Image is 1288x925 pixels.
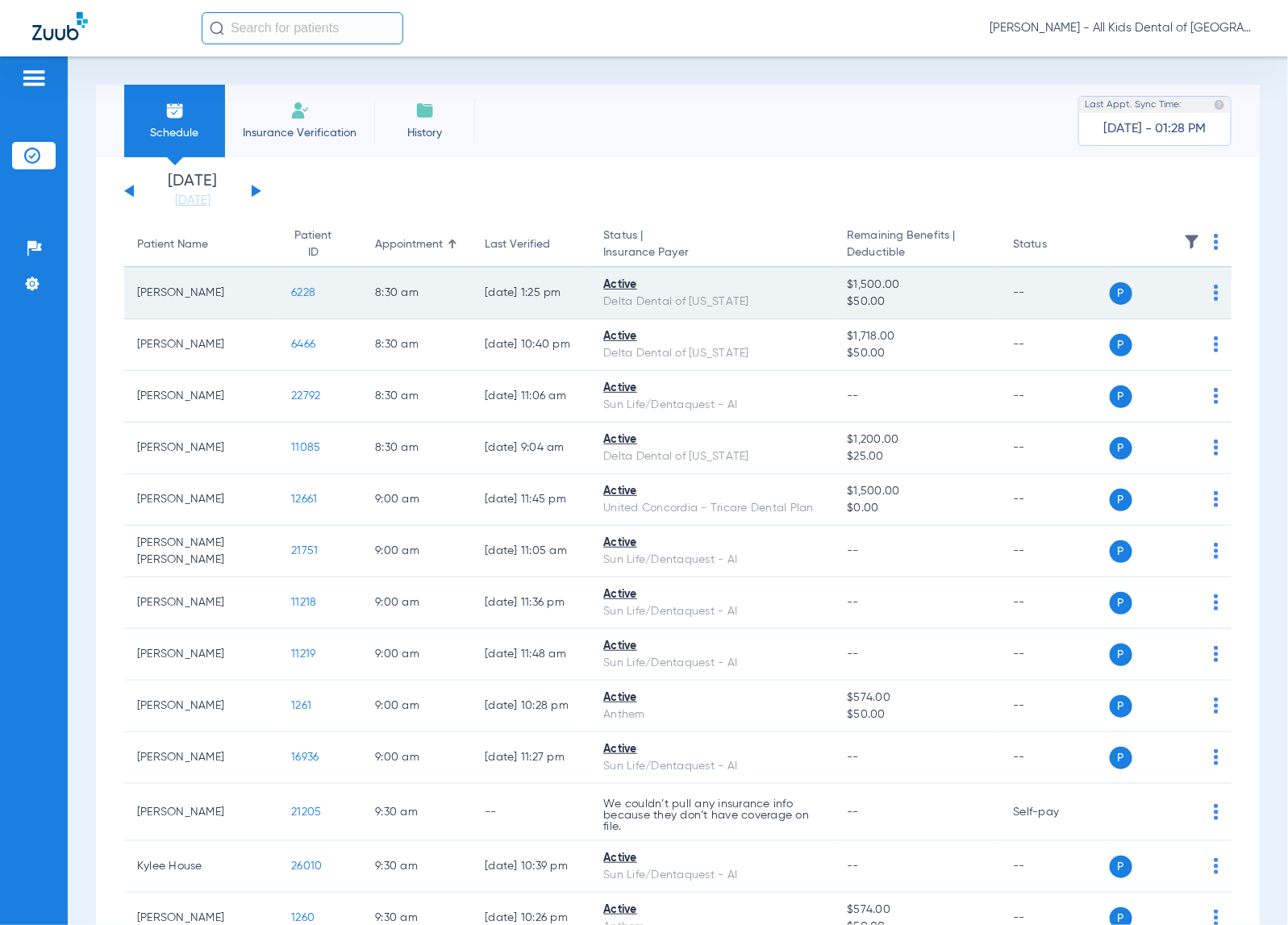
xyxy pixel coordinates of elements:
[472,423,590,474] td: [DATE] 9:04 AM
[1110,592,1132,615] span: P
[1000,223,1109,268] th: Status
[848,902,988,919] span: $574.00
[362,526,472,577] td: 9:00 AM
[603,867,821,884] div: Sun Life/Dentaquest - AI
[472,319,590,371] td: [DATE] 10:40 PM
[472,841,590,893] td: [DATE] 10:39 PM
[472,784,590,841] td: --
[362,268,472,319] td: 8:30 AM
[472,474,590,526] td: [DATE] 11:45 PM
[124,732,278,784] td: [PERSON_NAME]
[603,328,821,345] div: Active
[1110,282,1132,305] span: P
[603,798,821,832] p: We couldn’t pull any insurance info because they don’t have coverage on file.
[1214,749,1219,765] img: group-dot-blue.svg
[1110,437,1132,460] span: P
[1110,747,1132,769] span: P
[1000,319,1109,371] td: --
[1110,489,1132,511] span: P
[848,244,988,261] span: Deductible
[848,390,860,402] span: --
[603,448,821,465] div: Delta Dental of [US_STATE]
[362,474,472,526] td: 9:00 AM
[848,597,860,608] span: --
[990,20,1256,36] span: [PERSON_NAME] - All Kids Dental of [GEOGRAPHIC_DATA]
[124,423,278,474] td: [PERSON_NAME]
[375,236,459,253] div: Appointment
[848,483,988,500] span: $1,500.00
[1214,388,1219,404] img: group-dot-blue.svg
[124,841,278,893] td: Kylee House
[1214,234,1219,250] img: group-dot-blue.svg
[124,319,278,371] td: [PERSON_NAME]
[603,603,821,620] div: Sun Life/Dentaquest - AI
[237,125,362,141] span: Insurance Verification
[1214,285,1219,301] img: group-dot-blue.svg
[603,500,821,517] div: United Concordia - Tricare Dental Plan
[210,21,224,35] img: Search Icon
[603,758,821,775] div: Sun Life/Dentaquest - AI
[362,371,472,423] td: 8:30 AM
[1104,121,1207,137] span: [DATE] - 01:28 PM
[1214,491,1219,507] img: group-dot-blue.svg
[472,681,590,732] td: [DATE] 10:28 PM
[1000,629,1109,681] td: --
[375,236,443,253] div: Appointment
[362,423,472,474] td: 8:30 AM
[362,577,472,629] td: 9:00 AM
[848,690,988,706] span: $574.00
[472,371,590,423] td: [DATE] 11:06 AM
[291,860,322,872] span: 26010
[603,706,821,723] div: Anthem
[1000,681,1109,732] td: --
[202,12,403,44] input: Search for patients
[144,193,241,209] a: [DATE]
[291,912,315,923] span: 1260
[1110,856,1132,878] span: P
[1110,385,1132,408] span: P
[603,535,821,552] div: Active
[848,277,988,294] span: $1,500.00
[1214,440,1219,456] img: group-dot-blue.svg
[603,294,821,310] div: Delta Dental of [US_STATE]
[848,806,860,818] span: --
[472,577,590,629] td: [DATE] 11:36 PM
[848,545,860,556] span: --
[603,902,821,919] div: Active
[603,552,821,569] div: Sun Life/Dentaquest - AI
[124,577,278,629] td: [PERSON_NAME]
[472,268,590,319] td: [DATE] 1:25 PM
[603,586,821,603] div: Active
[848,294,988,310] span: $50.00
[362,732,472,784] td: 9:00 AM
[291,494,317,505] span: 12661
[848,648,860,660] span: --
[1214,804,1219,820] img: group-dot-blue.svg
[1000,268,1109,319] td: --
[1000,474,1109,526] td: --
[290,101,310,120] img: Manual Insurance Verification
[603,277,821,294] div: Active
[590,223,834,268] th: Status |
[603,431,821,448] div: Active
[848,706,988,723] span: $50.00
[144,173,241,209] li: [DATE]
[603,638,821,655] div: Active
[291,648,315,660] span: 11219
[362,841,472,893] td: 9:30 AM
[362,629,472,681] td: 9:00 AM
[1110,540,1132,563] span: P
[136,125,213,141] span: Schedule
[848,860,860,872] span: --
[362,681,472,732] td: 9:00 AM
[485,236,577,253] div: Last Verified
[1000,784,1109,841] td: Self-pay
[291,442,320,453] span: 11085
[291,597,316,608] span: 11218
[1000,841,1109,893] td: --
[603,397,821,414] div: Sun Life/Dentaquest - AI
[1110,644,1132,666] span: P
[603,244,821,261] span: Insurance Payer
[485,236,550,253] div: Last Verified
[1214,594,1219,610] img: group-dot-blue.svg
